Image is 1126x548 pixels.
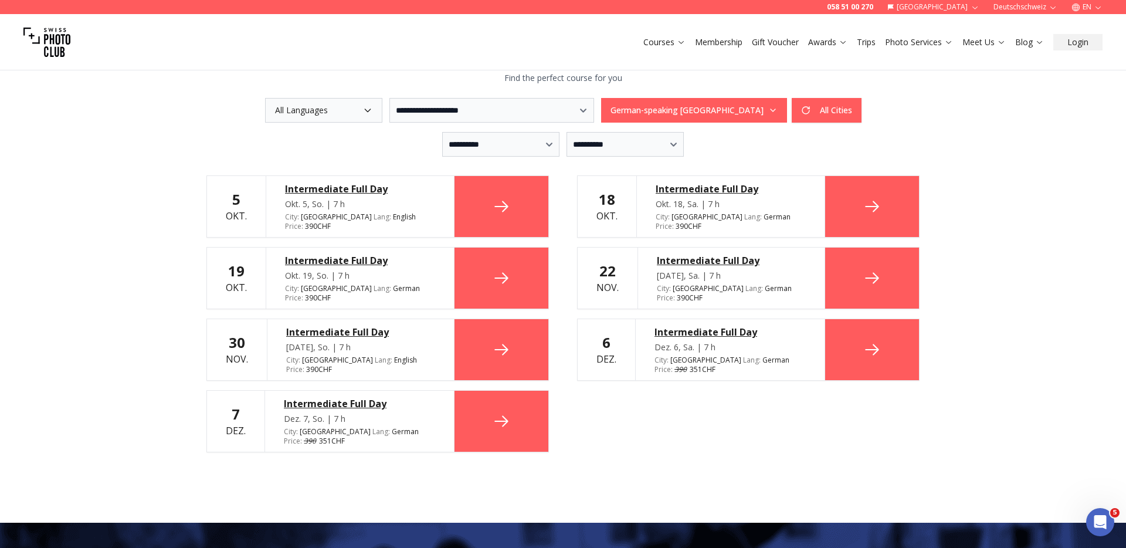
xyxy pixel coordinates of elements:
span: City : [285,212,299,222]
span: Price : [284,436,302,446]
span: Lang : [745,283,763,293]
b: 18 [599,190,615,209]
b: 7 [232,404,240,424]
span: German [392,427,419,437]
a: Courses [643,36,686,48]
button: Login [1053,34,1103,50]
span: Lang : [375,355,392,365]
span: City : [286,355,300,365]
div: Okt. [226,262,247,295]
a: Meet Us [962,36,1006,48]
span: Price : [656,221,674,231]
a: Gift Voucher [752,36,799,48]
a: Intermediate Full Day [286,325,435,339]
button: Courses [639,34,690,50]
b: 5 [232,190,240,209]
div: Nov. [226,333,248,366]
span: 351 [674,364,702,374]
span: Price : [654,364,673,374]
a: Intermediate Full Day [284,397,435,411]
span: Price : [286,364,304,374]
span: Lang : [372,427,390,437]
button: Photo Services [880,34,958,50]
span: German [762,356,789,365]
span: 390 [674,365,688,374]
a: Intermediate Full Day [285,182,435,196]
a: Awards [808,36,847,48]
span: Price : [285,293,303,303]
span: Lang : [374,212,391,222]
a: Membership [695,36,742,48]
span: German [765,284,792,293]
b: 19 [228,261,245,280]
button: German-speaking [GEOGRAPHIC_DATA] [601,98,787,123]
span: Price : [657,293,675,303]
div: [GEOGRAPHIC_DATA] 390 CHF [656,212,806,231]
span: City : [285,283,299,293]
div: [GEOGRAPHIC_DATA] CHF [654,356,806,374]
div: [DATE], So. | 7 h [286,341,435,353]
span: 5 [1110,508,1120,517]
span: City : [657,283,671,293]
div: [GEOGRAPHIC_DATA] 390 CHF [286,356,435,374]
div: [GEOGRAPHIC_DATA] 390 CHF [657,284,806,303]
iframe: Intercom live chat [1086,508,1114,536]
div: Okt. 5, So. | 7 h [285,198,435,210]
button: Blog [1010,34,1049,50]
span: English [393,212,416,222]
div: Dez. [596,333,616,366]
button: Gift Voucher [747,34,803,50]
a: Blog [1015,36,1044,48]
div: Dez. 7, So. | 7 h [284,413,435,425]
span: City : [284,427,298,437]
b: 30 [229,333,245,352]
span: City : [654,355,669,365]
div: [DATE], Sa. | 7 h [657,270,806,282]
div: Okt. [596,190,618,223]
div: Okt. 18, Sa. | 7 h [656,198,806,210]
a: Intermediate Full Day [656,182,806,196]
span: Lang : [744,212,762,222]
b: 6 [602,333,611,352]
span: German [393,284,420,293]
span: Lang : [743,355,761,365]
span: Lang : [374,283,391,293]
img: Swiss photo club [23,19,70,66]
button: Trips [852,34,880,50]
button: Membership [690,34,747,50]
a: Intermediate Full Day [657,253,806,268]
button: Meet Us [958,34,1010,50]
span: German [764,212,791,222]
div: Okt. [226,190,247,223]
a: Trips [857,36,876,48]
div: Okt. 19, So. | 7 h [285,270,435,282]
a: Intermediate Full Day [285,253,435,268]
button: All Languages [265,98,382,123]
div: [GEOGRAPHIC_DATA] CHF [284,427,435,446]
button: All Cities [792,98,862,123]
a: 058 51 00 270 [827,2,873,12]
a: Intermediate Full Day [654,325,806,339]
a: Photo Services [885,36,953,48]
span: City : [656,212,670,222]
span: English [394,356,417,365]
div: [GEOGRAPHIC_DATA] 390 CHF [285,212,435,231]
b: 22 [599,261,616,280]
div: [GEOGRAPHIC_DATA] 390 CHF [285,284,435,303]
span: Price : [285,221,303,231]
button: Awards [803,34,852,50]
div: Dez. [226,405,246,438]
span: 351 [304,436,331,446]
span: 390 [304,437,317,446]
p: Find the perfect course for you [206,72,920,84]
div: Dez. 6, Sa. | 7 h [654,341,806,353]
div: Nov. [596,262,619,295]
